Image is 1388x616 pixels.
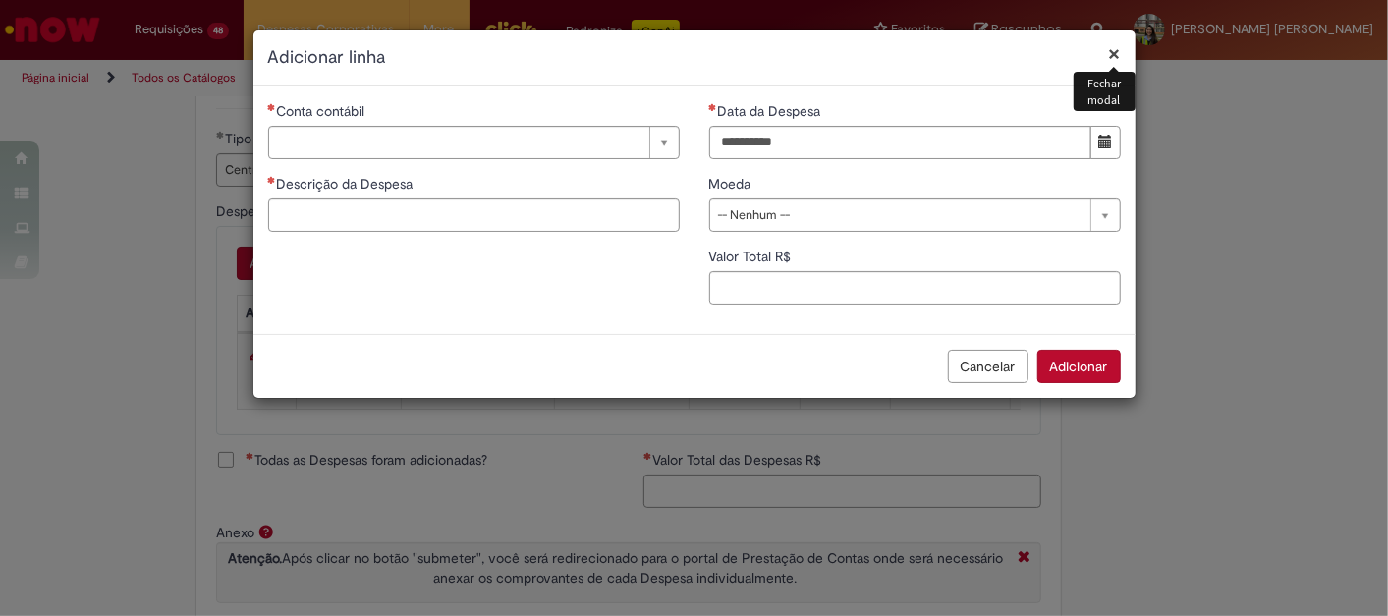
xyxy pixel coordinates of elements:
span: Necessários [709,103,718,111]
span: -- Nenhum -- [718,199,1081,231]
span: Necessários [268,176,277,184]
input: Data da Despesa [709,126,1091,159]
button: Fechar modal [1109,43,1121,64]
a: Limpar campo Conta contábil [268,126,680,159]
span: Valor Total R$ [709,248,796,265]
button: Adicionar [1037,350,1121,383]
span: Descrição da Despesa [277,175,417,193]
input: Valor Total R$ [709,271,1121,305]
button: Cancelar [948,350,1028,383]
button: Mostrar calendário para Data da Despesa [1090,126,1121,159]
div: Fechar modal [1074,72,1136,111]
h2: Adicionar linha [268,45,1121,71]
span: Necessários [268,103,277,111]
span: Moeda [709,175,755,193]
span: Data da Despesa [718,102,825,120]
input: Descrição da Despesa [268,198,680,232]
span: Necessários - Conta contábil [277,102,369,120]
